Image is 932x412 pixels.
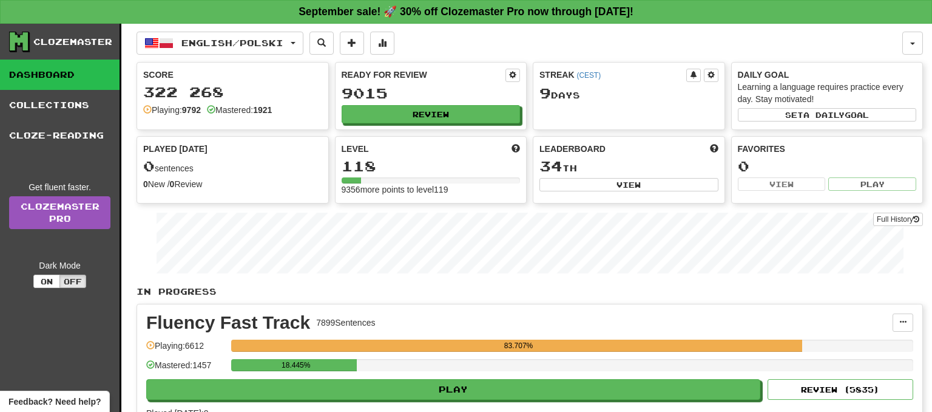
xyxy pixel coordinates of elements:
[342,69,506,81] div: Ready for Review
[738,159,917,174] div: 0
[342,184,521,196] div: 9356 more points to level 119
[181,38,283,48] span: English / Polski
[146,314,310,332] div: Fluency Fast Track
[539,84,551,101] span: 9
[143,69,322,81] div: Score
[370,32,394,55] button: More stats
[738,143,917,155] div: Favorites
[143,143,208,155] span: Played [DATE]
[539,143,606,155] span: Leaderboard
[9,196,110,229] a: ClozemasterPro
[143,157,155,174] span: 0
[143,159,322,174] div: sentences
[539,159,718,174] div: th
[768,379,913,400] button: Review (5835)
[143,179,148,189] strong: 0
[33,36,112,48] div: Clozemaster
[342,143,369,155] span: Level
[710,143,718,155] span: This week in points, UTC
[146,340,225,360] div: Playing: 6612
[235,340,802,352] div: 83.707%
[9,181,110,193] div: Get fluent faster.
[235,359,357,371] div: 18.445%
[137,286,923,298] p: In Progress
[342,159,521,174] div: 118
[539,86,718,101] div: Day s
[512,143,520,155] span: Score more points to level up
[342,105,521,123] button: Review
[539,157,562,174] span: 34
[182,105,201,115] strong: 9792
[59,275,86,288] button: Off
[253,105,272,115] strong: 1921
[143,104,201,116] div: Playing:
[738,69,917,81] div: Daily Goal
[137,32,303,55] button: English/Polski
[828,177,916,191] button: Play
[207,104,272,116] div: Mastered:
[170,179,175,189] strong: 0
[33,275,60,288] button: On
[539,178,718,191] button: View
[803,111,845,119] span: a daily
[8,396,101,408] span: Open feedback widget
[299,5,633,18] strong: September sale! 🚀 30% off Clozemaster Pro now through [DATE]!
[316,317,375,329] div: 7899 Sentences
[342,86,521,101] div: 9015
[738,108,917,122] button: Seta dailygoal
[146,359,225,379] div: Mastered: 1457
[9,259,110,272] div: Dark Mode
[340,32,364,55] button: Add sentence to collection
[539,69,686,81] div: Streak
[143,178,322,190] div: New / Review
[738,81,917,105] div: Learning a language requires practice every day. Stay motivated!
[146,379,760,400] button: Play
[143,84,322,100] div: 322 268
[873,213,923,226] button: Full History
[576,71,601,80] a: (CEST)
[738,177,826,191] button: View
[309,32,334,55] button: Search sentences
